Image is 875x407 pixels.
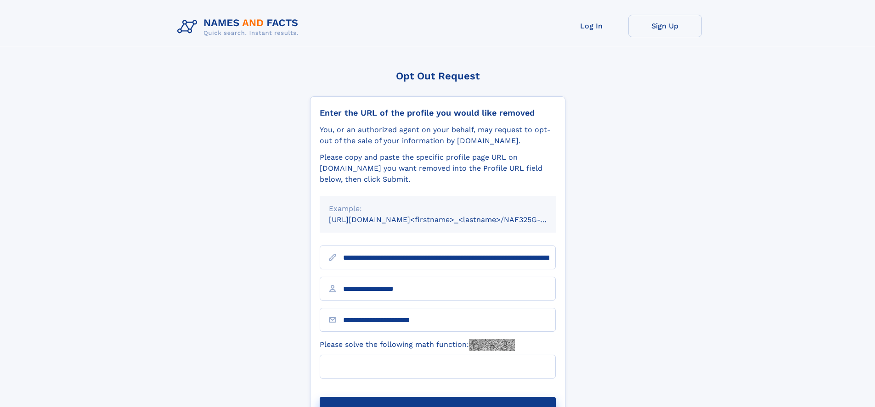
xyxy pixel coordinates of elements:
label: Please solve the following math function: [320,339,515,351]
div: Please copy and paste the specific profile page URL on [DOMAIN_NAME] you want removed into the Pr... [320,152,556,185]
div: Opt Out Request [310,70,565,82]
img: Logo Names and Facts [174,15,306,39]
small: [URL][DOMAIN_NAME]<firstname>_<lastname>/NAF325G-xxxxxxxx [329,215,573,224]
div: You, or an authorized agent on your behalf, may request to opt-out of the sale of your informatio... [320,124,556,146]
a: Log In [555,15,628,37]
div: Example: [329,203,547,214]
a: Sign Up [628,15,702,37]
div: Enter the URL of the profile you would like removed [320,108,556,118]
